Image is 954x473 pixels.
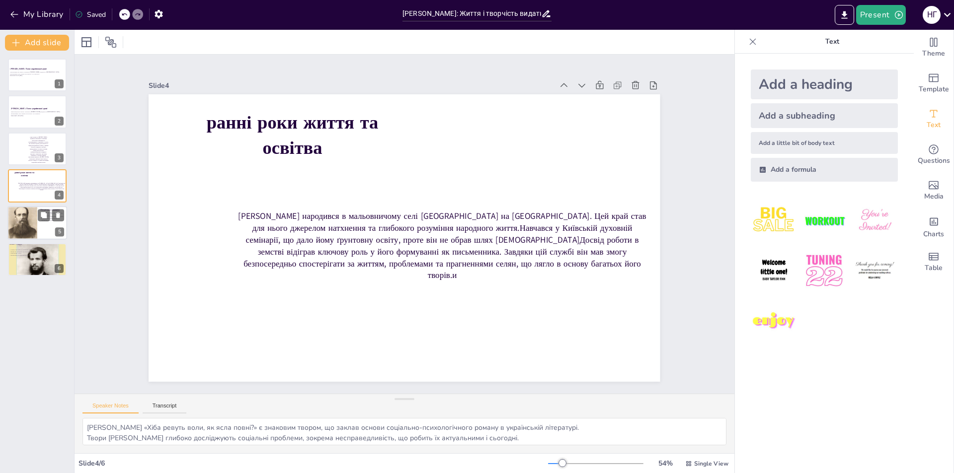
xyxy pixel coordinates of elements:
[18,183,65,191] p: [PERSON_NAME] народився в мальовничому селі [GEOGRAPHIC_DATA] на [GEOGRAPHIC_DATA]. Цей край став...
[40,219,64,221] p: Вплив на сучасність
[402,6,541,21] input: Insert title
[751,158,898,182] div: Add a formula
[149,81,553,90] div: Slide 4
[923,6,941,24] div: н Г
[923,5,941,25] button: н Г
[105,36,117,48] span: Position
[79,459,548,468] div: Slide 4 / 6
[9,251,62,253] p: Вплив на покоління письменників
[751,298,797,344] img: 7.jpeg
[8,133,67,165] div: Теми творчості [PERSON_NAME] нерівністьМайстерно розкривав жорстокість кріпацтва та несправедливі...
[9,243,62,246] p: Вплив і спадок
[761,30,904,54] p: Text
[8,59,67,91] div: [PERSON_NAME]: Голос української душіПрезентація про життя і творчість [PERSON_NAME], видатного [...
[914,101,954,137] div: Add text boxes
[801,198,847,244] img: 2.jpeg
[914,137,954,173] div: Get real-time input from your audience
[38,209,50,221] button: Duplicate Slide
[914,208,954,244] div: Add charts and graphs
[10,68,46,70] strong: [PERSON_NAME]: Голос української душі
[856,5,906,25] button: Present
[75,10,106,19] div: Saved
[40,208,64,211] p: Літературна спадщина
[14,171,34,177] span: ранні роки життя та освітва
[922,48,945,59] span: Theme
[751,248,797,294] img: 4.jpeg
[28,136,49,163] p: Теми творчості [PERSON_NAME] нерівністьМайстерно розкривав жорстокість кріпацтва та несправедливі...
[919,84,949,95] span: Template
[5,35,69,51] button: Add slide
[7,6,68,22] button: My Library
[10,75,63,77] p: Generated with [URL]
[8,169,67,202] div: [PERSON_NAME] народився в мальовничому селі [GEOGRAPHIC_DATA] на [GEOGRAPHIC_DATA]. Цей край став...
[694,460,728,468] span: Single View
[55,191,64,200] div: 4
[9,249,62,251] p: Символ боротьби за українську мову
[924,191,944,202] span: Media
[40,212,64,215] p: [PERSON_NAME] «Хіба ревуть воли, як ясла повні?»
[8,95,67,128] div: [PERSON_NAME]: Голос української душіПрезентація про життя і творчість [PERSON_NAME], видатного [...
[9,253,62,255] p: Пам'ятники і музеї
[927,120,941,131] span: Text
[801,248,847,294] img: 5.jpeg
[835,5,854,25] button: Export to PowerPoint
[925,263,943,273] span: Table
[40,217,64,219] p: Національна ідентичність
[914,173,954,208] div: Add images, graphics, shapes or video
[9,254,62,256] p: Вшанування на державному рівні
[923,229,944,240] span: Charts
[7,206,67,240] div: https://cdn.sendsteps.com/images/slides/2025_24_09_10_16-TKrVG-JZyRwD3a8-.jpegЛітературна спадщин...
[40,215,64,217] p: Соціальна несправедливість у творах
[751,103,898,128] div: Add a subheading
[852,248,898,294] img: 6.jpeg
[751,198,797,244] img: 1.jpeg
[918,155,950,166] span: Questions
[79,34,94,50] div: Layout
[8,243,67,276] div: https://cdn.sendsteps.com/images/slides/2025_24_09_10_16-uaYQ5_hiDbJSinLV.jpegВплив і спадокСимво...
[82,403,139,413] button: Speaker Notes
[11,111,64,114] p: Презентація про життя і творчість [PERSON_NAME], видатного [DEMOGRAPHIC_DATA] письменника, його в...
[751,132,898,154] div: Add a little bit of body text
[914,66,954,101] div: Add ready made slides
[55,153,64,162] div: 3
[238,210,646,281] p: [PERSON_NAME] народився в мальовничому селі [GEOGRAPHIC_DATA] на [GEOGRAPHIC_DATA]. Цей край став...
[55,79,64,88] div: 1
[52,209,64,221] button: Delete Slide
[55,117,64,126] div: 2
[751,69,898,99] div: Add a heading
[55,264,64,273] div: 6
[207,110,379,160] span: ранні роки життя та освітва
[11,107,47,110] strong: [PERSON_NAME]: Голос української душі
[143,403,187,413] button: Transcript
[11,115,64,117] p: Generated with [URL]
[914,244,954,280] div: Add a table
[10,71,63,74] p: Презентація про життя і творчість [PERSON_NAME], видатного [DEMOGRAPHIC_DATA] письменника, його в...
[914,30,954,66] div: Change the overall theme
[852,198,898,244] img: 3.jpeg
[653,459,677,468] div: 54 %
[55,227,64,236] div: 5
